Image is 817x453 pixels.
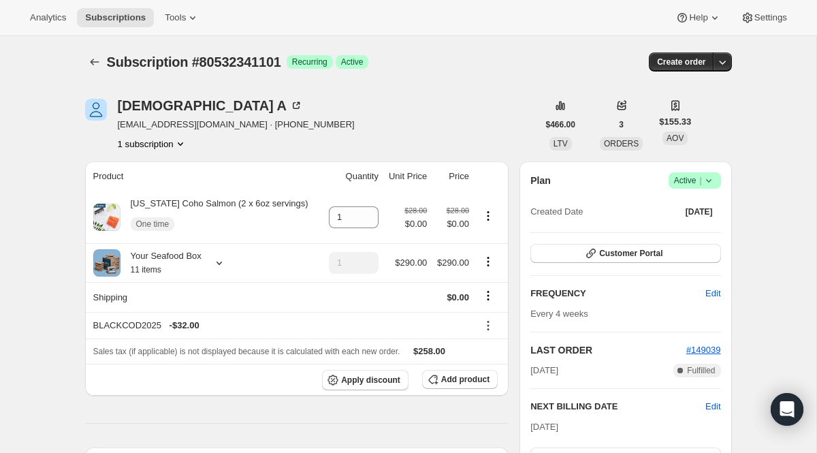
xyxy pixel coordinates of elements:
[530,244,720,263] button: Customer Portal
[93,347,400,356] span: Sales tax (if applicable) is not displayed because it is calculated with each new order.
[93,204,121,231] img: product img
[441,374,490,385] span: Add product
[131,265,161,275] small: 11 items
[447,292,469,302] span: $0.00
[530,422,558,432] span: [DATE]
[697,283,728,304] button: Edit
[686,206,713,217] span: [DATE]
[395,257,427,268] span: $290.00
[22,8,74,27] button: Analytics
[383,161,431,191] th: Unit Price
[705,287,720,300] span: Edit
[121,197,308,238] div: [US_STATE] Coho Salmon (2 x 6oz servings)
[659,115,691,129] span: $155.33
[699,175,701,186] span: |
[546,119,575,130] span: $466.00
[657,57,705,67] span: Create order
[30,12,66,23] span: Analytics
[530,174,551,187] h2: Plan
[431,161,473,191] th: Price
[477,288,499,303] button: Shipping actions
[170,319,199,332] span: - $32.00
[530,205,583,219] span: Created Date
[649,52,714,72] button: Create order
[341,57,364,67] span: Active
[754,12,787,23] span: Settings
[530,364,558,377] span: [DATE]
[538,115,583,134] button: $466.00
[413,346,445,356] span: $258.00
[93,319,469,332] div: BLACKCOD2025
[686,345,721,355] a: #149039
[118,118,355,131] span: [EMAIL_ADDRESS][DOMAIN_NAME] · [PHONE_NUMBER]
[85,282,323,312] th: Shipping
[530,343,686,357] h2: LAST ORDER
[85,99,107,121] span: Diomi A
[422,370,498,389] button: Add product
[118,99,304,112] div: [DEMOGRAPHIC_DATA] A
[85,161,323,191] th: Product
[733,8,795,27] button: Settings
[554,139,568,149] span: LTV
[611,115,632,134] button: 3
[93,249,121,277] img: product img
[530,287,705,300] h2: FREQUENCY
[437,257,469,268] span: $290.00
[85,52,104,72] button: Subscriptions
[530,400,705,413] h2: NEXT BILLING DATE
[85,12,146,23] span: Subscriptions
[118,137,187,151] button: Product actions
[599,248,662,259] span: Customer Portal
[341,375,400,386] span: Apply discount
[686,343,721,357] button: #149039
[689,12,707,23] span: Help
[121,249,202,277] div: Your Seafood Box
[667,8,729,27] button: Help
[477,208,499,223] button: Product actions
[107,54,281,69] span: Subscription #80532341101
[447,206,469,215] small: $28.00
[604,139,639,149] span: ORDERS
[687,365,715,376] span: Fulfilled
[477,254,499,269] button: Product actions
[619,119,624,130] span: 3
[667,134,684,143] span: AOV
[322,370,408,390] button: Apply discount
[292,57,327,67] span: Recurring
[165,12,186,23] span: Tools
[404,206,427,215] small: $28.00
[322,161,383,191] th: Quantity
[705,400,720,413] button: Edit
[677,202,721,221] button: [DATE]
[435,217,469,231] span: $0.00
[771,393,803,426] div: Open Intercom Messenger
[530,309,588,319] span: Every 4 weeks
[674,174,716,187] span: Active
[136,219,170,230] span: One time
[404,217,427,231] span: $0.00
[77,8,154,27] button: Subscriptions
[157,8,208,27] button: Tools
